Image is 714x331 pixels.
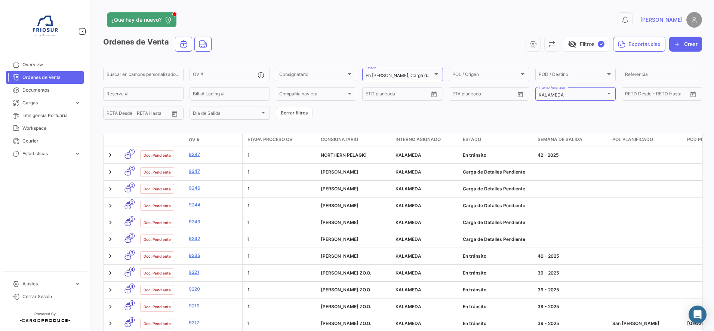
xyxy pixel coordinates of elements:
span: JP KLAUSEN [321,253,358,259]
input: Desde [107,112,120,117]
a: Expand/Collapse Row [107,269,114,277]
input: Desde [452,92,466,98]
div: Carga de Detalles Pendiente [463,219,532,226]
div: En tránsito [463,253,532,260]
span: KALAMEDA [396,220,421,225]
div: En tránsito [463,152,532,159]
span: Inteligencia Portuaria [22,112,81,119]
a: Expand/Collapse Row [107,286,114,294]
span: ABRAMCZYK SP ZO.O. [321,304,371,309]
span: visibility_off [568,40,577,49]
button: Land [195,37,211,51]
span: 4 [129,300,135,306]
a: Expand/Collapse Row [107,303,114,310]
span: Doc. Pendiente [144,236,171,242]
span: KALAMEDA [396,203,421,208]
div: En tránsito [463,320,532,327]
datatable-header-cell: Modo de Transporte [119,137,137,143]
a: Documentos [6,84,84,96]
span: JP KLAUSEN [321,169,358,175]
span: 0 [129,216,135,222]
span: Estado [463,136,481,143]
a: 9246 [189,185,239,191]
span: 4 [129,317,135,323]
span: Doc. Pendiente [144,203,171,209]
span: Doc. Pendiente [144,270,171,276]
span: 0 [129,199,135,205]
input: Desde [366,92,379,98]
span: KALAMEDA [396,152,421,158]
h3: Ordenes de Venta [103,37,214,52]
span: Doc. Pendiente [144,253,171,259]
span: 1 [247,220,250,225]
div: Carga de Detalles Pendiente [463,169,532,175]
span: Cargas [22,99,71,106]
span: Doc. Pendiente [144,304,171,310]
a: 9220 [189,286,239,292]
span: 1 [129,149,135,154]
a: 9242 [189,235,239,242]
span: 1 [247,236,250,242]
span: expand_more [74,99,81,106]
span: 1 [247,253,250,259]
button: Open calendar [687,89,699,100]
button: Ocean [175,37,192,51]
a: Ordenes de Venta [6,71,84,84]
span: San Vicente [612,321,659,326]
span: [PERSON_NAME] [640,16,683,24]
span: Doc. Pendiente [144,287,171,293]
span: Compañía naviera [279,92,346,98]
span: Documentos [22,87,81,94]
div: Carga de Detalles Pendiente [463,202,532,209]
span: KALAMEDA [396,287,421,292]
a: 9247 [189,168,239,175]
a: 9244 [189,202,239,208]
div: Abrir Intercom Messenger [689,306,707,324]
a: 9287 [189,151,239,158]
div: 39 - 2025 [538,286,606,293]
span: Doc. Pendiente [144,169,171,175]
mat-select-trigger: En [PERSON_NAME], Carga de Detalles Pendiente [366,73,470,78]
div: 39 - 2025 [538,270,606,276]
button: Open calendar [515,89,526,100]
span: 1 [247,203,250,208]
input: Hasta [644,92,674,98]
a: Expand/Collapse Row [107,168,114,176]
a: Expand/Collapse Row [107,151,114,159]
span: KALAMEDA [396,304,421,309]
datatable-header-cell: Etapa Proceso OV [243,133,318,147]
span: Día de Salida [193,112,260,117]
span: POL / Origen [452,73,519,78]
div: En tránsito [463,270,532,276]
span: 1 [247,287,250,292]
a: Expand/Collapse Row [107,236,114,243]
div: En tránsito [463,286,532,293]
button: Open calendar [428,89,440,100]
input: Desde [625,92,638,98]
span: 1 [247,169,250,175]
span: KALAMEDA [396,321,421,326]
div: 40 - 2025 [538,253,606,260]
button: Crear [669,37,702,52]
span: 0 [129,166,135,171]
span: Workspace [22,125,81,132]
div: En tránsito [463,303,532,310]
span: 1 [247,321,250,326]
input: Hasta [471,92,501,98]
span: 4 [129,267,135,272]
span: KALAMEDA [396,186,421,191]
div: 39 - 2025 [538,320,606,327]
a: Expand/Collapse Row [107,202,114,209]
span: KALAMEDA [396,270,421,276]
span: ¿Qué hay de nuevo? [111,16,161,24]
a: 9235 [189,252,239,259]
a: Courier [6,135,84,147]
span: Estadísticas [22,150,71,157]
datatable-header-cell: OV # [186,134,242,146]
span: Ajustes [22,281,71,287]
datatable-header-cell: Estado [460,133,535,147]
span: Interno Asignado [396,136,441,143]
span: KALAMEDA [396,169,421,175]
button: Open calendar [169,108,180,119]
span: Overview [22,61,81,68]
